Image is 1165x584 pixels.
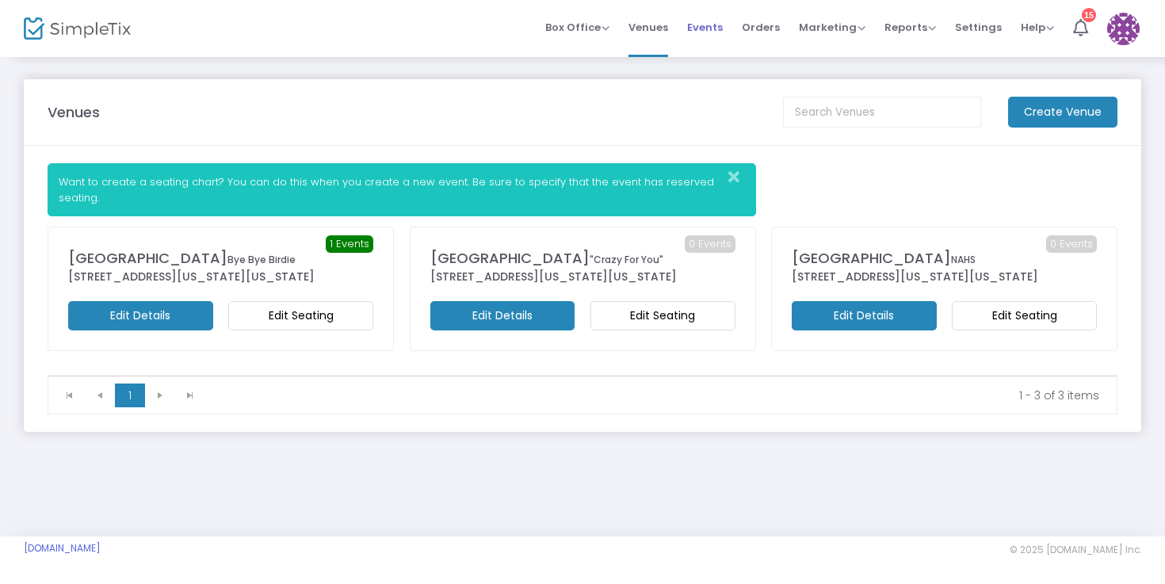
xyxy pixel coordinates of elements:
[216,387,1099,403] kendo-pager-info: 1 - 3 of 3 items
[783,97,981,128] input: Search Venues
[1008,97,1117,128] m-button: Create Venue
[792,247,1097,269] div: [GEOGRAPHIC_DATA]
[228,301,373,330] m-button: Edit Seating
[430,269,735,285] div: [STREET_ADDRESS][US_STATE][US_STATE]
[884,20,936,35] span: Reports
[68,247,373,269] div: [GEOGRAPHIC_DATA]
[792,301,937,330] m-button: Edit Details
[115,384,145,407] span: Page 1
[430,301,575,330] m-button: Edit Details
[1021,20,1054,35] span: Help
[687,7,723,48] span: Events
[799,20,865,35] span: Marketing
[430,247,735,269] div: [GEOGRAPHIC_DATA]
[952,301,1097,330] m-button: Edit Seating
[590,253,663,266] span: "Crazy For You"
[792,269,1097,285] div: [STREET_ADDRESS][US_STATE][US_STATE]
[951,253,976,266] span: NAHS
[227,253,296,266] span: Bye Bye Birdie
[48,101,100,123] m-panel-title: Venues
[24,542,101,555] a: [DOMAIN_NAME]
[68,301,213,330] m-button: Edit Details
[628,7,668,48] span: Venues
[1010,544,1141,556] span: © 2025 [DOMAIN_NAME] Inc.
[955,7,1002,48] span: Settings
[545,20,609,35] span: Box Office
[590,301,735,330] m-button: Edit Seating
[1046,235,1097,253] span: 0 Events
[724,164,755,190] button: Close
[48,163,756,216] div: Want to create a seating chart? You can do this when you create a new event. Be sure to specify t...
[326,235,373,253] span: 1 Events
[1082,8,1096,22] div: 15
[48,376,1117,376] div: Data table
[742,7,780,48] span: Orders
[68,269,373,285] div: [STREET_ADDRESS][US_STATE][US_STATE]
[685,235,735,253] span: 0 Events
